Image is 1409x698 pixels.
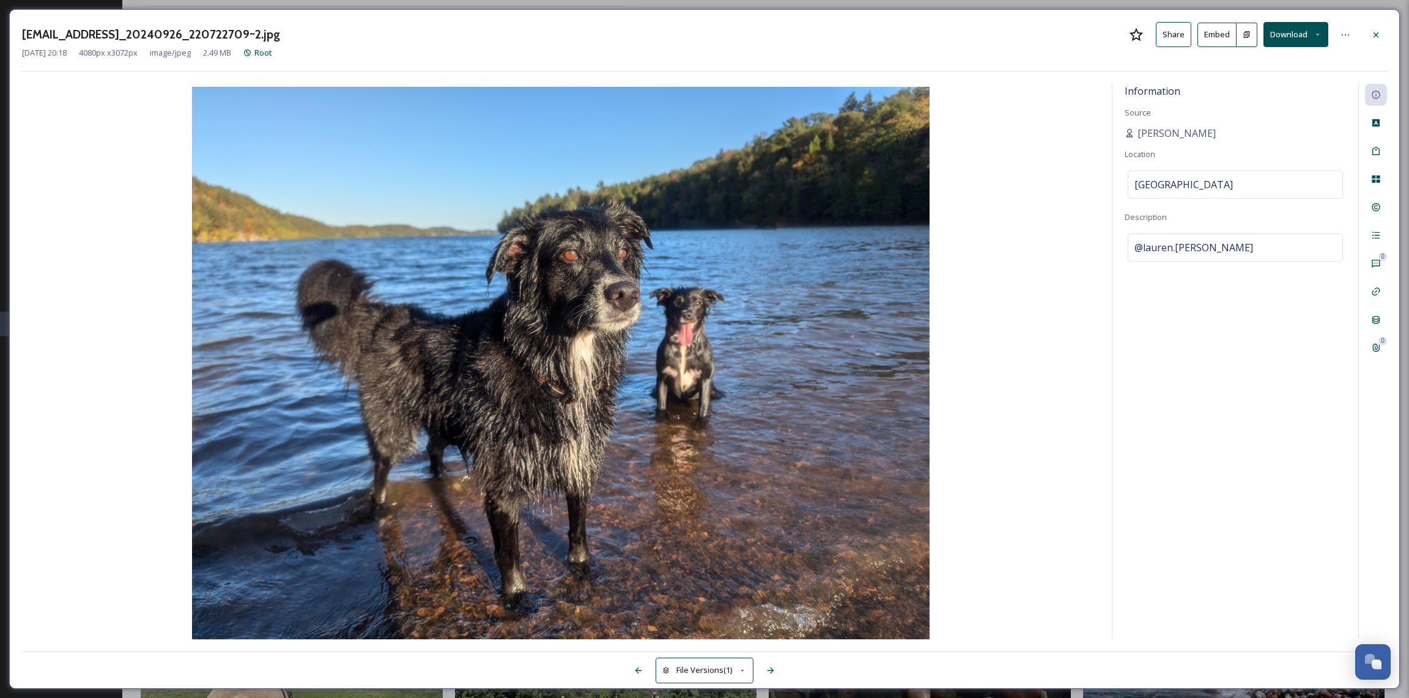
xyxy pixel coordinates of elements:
span: [DATE] 20:18 [22,47,67,59]
span: [GEOGRAPHIC_DATA] [1134,177,1233,192]
span: @lauren.[PERSON_NAME] [1134,240,1253,255]
button: Download [1263,22,1328,47]
div: 0 [1378,252,1387,261]
span: 4080 px x 3072 px [79,47,138,59]
span: Root [254,47,272,58]
button: Embed [1197,23,1237,47]
span: Information [1125,84,1180,98]
span: image/jpeg [150,47,191,59]
span: Location [1125,149,1155,160]
button: File Versions(1) [656,658,753,683]
button: Open Chat [1355,644,1391,680]
span: [PERSON_NAME] [1137,126,1216,141]
h3: [EMAIL_ADDRESS]_20240926_220722709~2.jpg [22,26,280,43]
span: Description [1125,211,1167,222]
span: 2.49 MB [203,47,231,59]
button: Share [1156,22,1191,47]
img: cavalieri0904%40gmail.com-PXL_20240926_220722709~2.jpg [22,87,1100,642]
span: Source [1125,107,1151,118]
div: 0 [1378,337,1387,345]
